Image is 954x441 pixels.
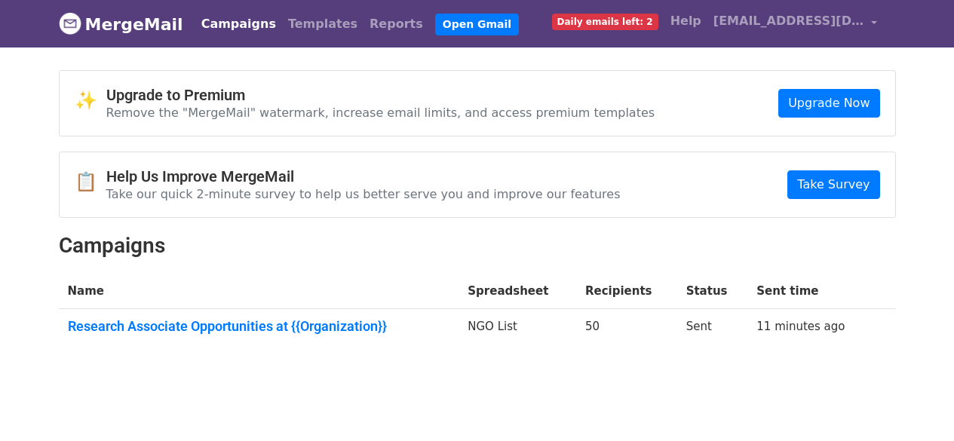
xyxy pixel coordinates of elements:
p: Take our quick 2-minute survey to help us better serve you and improve our features [106,186,621,202]
a: Research Associate Opportunities at {{Organization}} [68,318,450,335]
a: [EMAIL_ADDRESS][DOMAIN_NAME] [707,6,884,41]
h2: Campaigns [59,233,896,259]
td: Sent [677,309,748,350]
th: Sent time [747,274,874,309]
a: Upgrade Now [778,89,879,118]
span: ✨ [75,90,106,112]
a: Take Survey [787,170,879,199]
td: NGO List [459,309,576,350]
span: Daily emails left: 2 [552,14,658,30]
a: Daily emails left: 2 [546,6,664,36]
a: MergeMail [59,8,183,40]
th: Name [59,274,459,309]
span: [EMAIL_ADDRESS][DOMAIN_NAME] [713,12,864,30]
h4: Upgrade to Premium [106,86,655,104]
a: 11 minutes ago [756,320,845,333]
a: Campaigns [195,9,282,39]
td: 50 [576,309,677,350]
p: Remove the "MergeMail" watermark, increase email limits, and access premium templates [106,105,655,121]
h4: Help Us Improve MergeMail [106,167,621,185]
a: Open Gmail [435,14,519,35]
th: Spreadsheet [459,274,576,309]
th: Status [677,274,748,309]
th: Recipients [576,274,677,309]
img: MergeMail logo [59,12,81,35]
a: Templates [282,9,364,39]
a: Reports [364,9,429,39]
iframe: Chat Widget [879,369,954,441]
span: 📋 [75,171,106,193]
a: Help [664,6,707,36]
